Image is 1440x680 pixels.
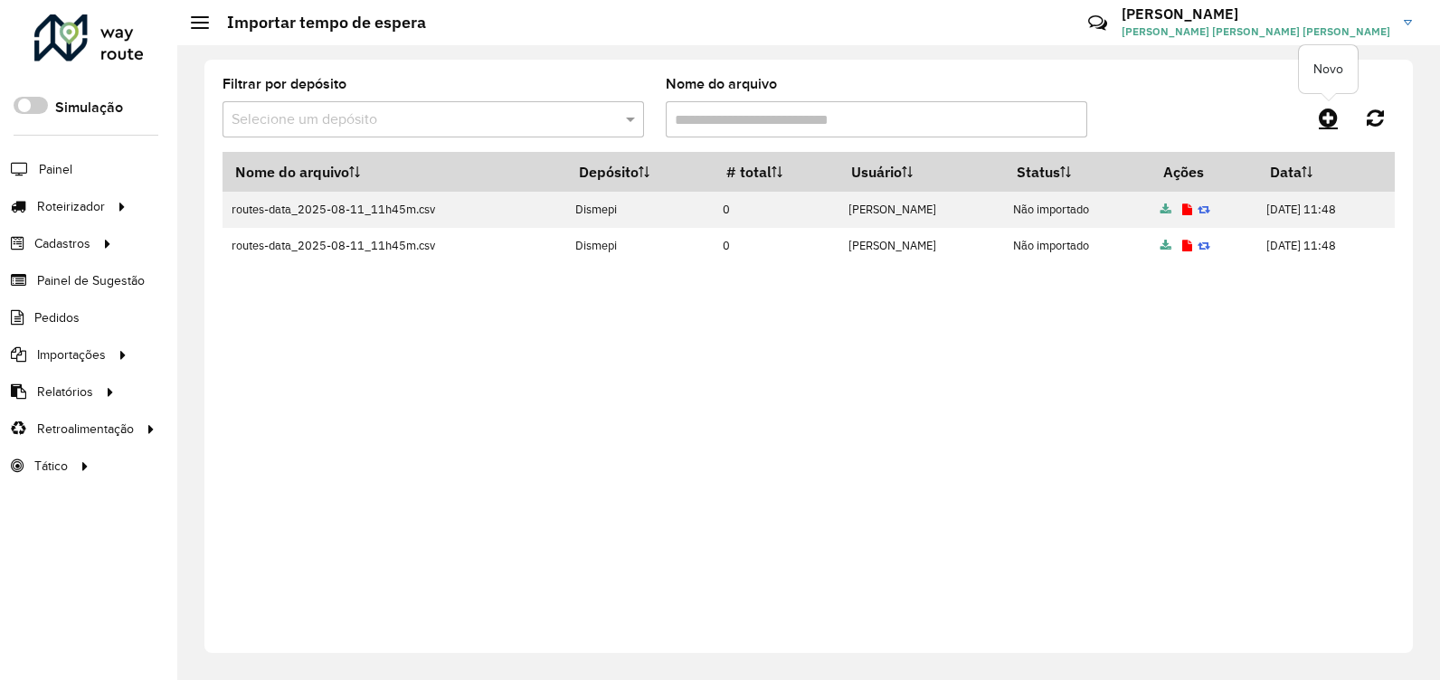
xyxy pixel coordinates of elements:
span: Relatórios [37,382,93,401]
a: Reimportar [1198,202,1210,217]
th: Usuário [838,153,1004,192]
a: Contato Rápido [1078,4,1117,42]
a: Exibir log de erros [1182,238,1192,253]
a: Exibir log de erros [1182,202,1192,217]
span: [PERSON_NAME] [PERSON_NAME] [PERSON_NAME] [1122,24,1390,40]
span: Painel [39,160,72,179]
span: Importações [37,345,106,364]
td: Não importado [1004,228,1151,264]
th: Nome do arquivo [223,153,566,192]
th: Data [1257,153,1395,192]
td: Não importado [1004,192,1151,228]
td: [DATE] 11:48 [1257,228,1395,264]
h2: Importar tempo de espera [209,13,426,33]
td: routes-data_2025-08-11_11h45m.csv [223,192,566,228]
div: Novo [1299,45,1358,93]
label: Filtrar por depósito [223,73,346,95]
span: Cadastros [34,234,90,253]
td: Dismepi [566,228,714,264]
span: Pedidos [34,308,80,327]
th: Ações [1151,153,1257,192]
th: # total [714,153,838,192]
a: Arquivo completo [1161,238,1171,253]
td: Dismepi [566,192,714,228]
span: Painel de Sugestão [37,271,145,290]
td: [DATE] 11:48 [1257,192,1395,228]
th: Status [1004,153,1151,192]
td: routes-data_2025-08-11_11h45m.csv [223,228,566,264]
a: Arquivo completo [1161,202,1171,217]
span: Retroalimentação [37,420,134,439]
th: Depósito [566,153,714,192]
span: Roteirizador [37,197,105,216]
td: [PERSON_NAME] [838,228,1004,264]
label: Simulação [55,97,123,118]
td: 0 [714,228,838,264]
td: 0 [714,192,838,228]
span: Tático [34,457,68,476]
a: Reimportar [1198,238,1210,253]
h3: [PERSON_NAME] [1122,5,1390,23]
label: Nome do arquivo [666,73,777,95]
td: [PERSON_NAME] [838,192,1004,228]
